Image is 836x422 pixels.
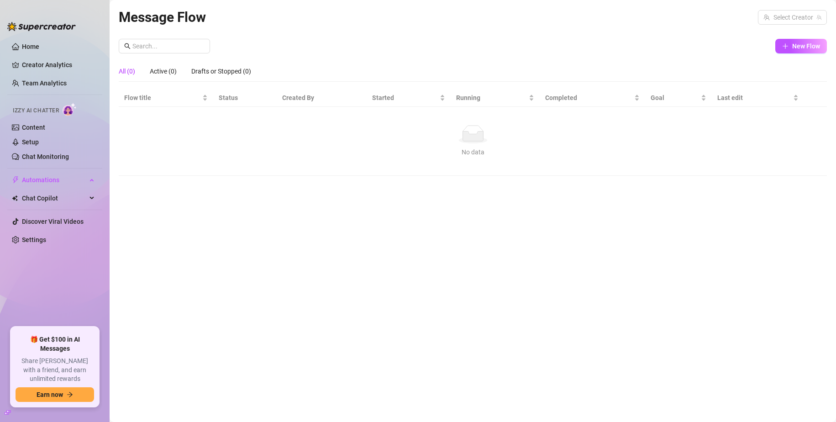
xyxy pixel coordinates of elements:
div: Drafts or Stopped (0) [191,66,251,76]
a: Chat Monitoring [22,153,69,160]
span: thunderbolt [12,176,19,184]
a: Content [22,124,45,131]
span: Last edit [717,93,791,103]
img: logo-BBDzfeDw.svg [7,22,76,31]
span: plus [782,43,789,49]
a: Team Analytics [22,79,67,87]
span: Izzy AI Chatter [13,106,59,115]
span: Chat Copilot [22,191,87,206]
div: Active (0) [150,66,177,76]
a: Settings [22,236,46,243]
th: Started [367,89,451,107]
span: Automations [22,173,87,187]
span: team [816,15,822,20]
img: Chat Copilot [12,195,18,201]
div: No data [128,147,818,157]
span: 🎁 Get $100 in AI Messages [16,335,94,353]
article: Message Flow [119,6,206,28]
th: Running [451,89,540,107]
span: build [5,409,11,416]
th: Last edit [712,89,804,107]
span: Share [PERSON_NAME] with a friend, and earn unlimited rewards [16,357,94,384]
span: Flow title [124,93,200,103]
img: AI Chatter [63,103,77,116]
span: Running [456,93,527,103]
span: Goal [651,93,699,103]
th: Flow title [119,89,213,107]
a: Setup [22,138,39,146]
th: Completed [540,89,645,107]
button: Earn nowarrow-right [16,387,94,402]
span: Completed [545,93,632,103]
span: search [124,43,131,49]
input: Search... [132,41,205,51]
a: Home [22,43,39,50]
span: Earn now [37,391,63,398]
button: New Flow [775,39,827,53]
a: Discover Viral Videos [22,218,84,225]
a: Creator Analytics [22,58,95,72]
th: Status [213,89,276,107]
th: Goal [645,89,712,107]
th: Created By [277,89,367,107]
span: arrow-right [67,391,73,398]
span: Started [372,93,438,103]
span: New Flow [792,42,820,50]
div: All (0) [119,66,135,76]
